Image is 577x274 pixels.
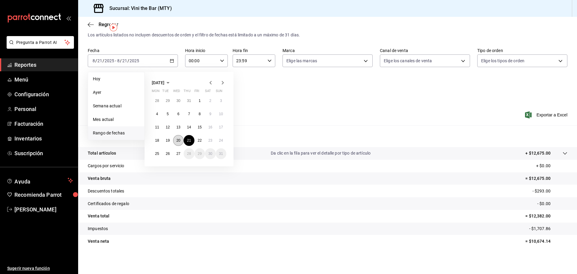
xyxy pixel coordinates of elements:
[93,89,139,96] span: Ayer
[194,122,205,133] button: August 15, 2025
[176,99,180,103] abbr: July 30, 2025
[120,58,122,63] span: /
[152,148,162,159] button: August 25, 2025
[155,99,159,103] abbr: July 28, 2025
[198,152,202,156] abbr: August 29, 2025
[481,58,524,64] span: Elige los tipos de orden
[14,105,73,113] span: Personal
[102,58,104,63] span: /
[88,22,118,27] button: Regresar
[216,89,222,95] abbr: Sunday
[4,44,74,50] a: Pregunta a Parrot AI
[162,148,173,159] button: August 26, 2025
[184,122,194,133] button: August 14, 2025
[208,138,212,143] abbr: August 23, 2025
[88,163,124,169] p: Cargos por servicio
[152,122,162,133] button: August 11, 2025
[14,75,73,84] span: Menú
[110,24,117,31] img: Tooltip marker
[166,99,169,103] abbr: July 29, 2025
[380,48,470,53] label: Canal de venta
[14,90,73,98] span: Configuración
[187,99,191,103] abbr: July 31, 2025
[88,226,108,232] p: Impuestos
[88,133,567,140] p: Resumen
[208,125,212,129] abbr: August 16, 2025
[219,152,223,156] abbr: August 31, 2025
[152,79,172,86] button: [DATE]
[93,116,139,123] span: Mes actual
[198,138,202,143] abbr: August 22, 2025
[199,112,201,116] abbr: August 8, 2025
[88,150,116,156] p: Total artículos
[88,201,129,207] p: Certificados de regalo
[16,39,65,46] span: Pregunta a Parrot AI
[66,16,71,20] button: open_drawer_menu
[176,125,180,129] abbr: August 13, 2025
[205,148,215,159] button: August 30, 2025
[216,148,226,159] button: August 31, 2025
[194,89,199,95] abbr: Friday
[176,152,180,156] abbr: August 27, 2025
[185,48,228,53] label: Hora inicio
[117,58,120,63] input: --
[173,95,184,106] button: July 30, 2025
[7,36,74,49] button: Pregunta a Parrot AI
[384,58,432,64] span: Elige los canales de venta
[152,95,162,106] button: July 28, 2025
[205,122,215,133] button: August 16, 2025
[127,58,129,63] span: /
[194,135,205,146] button: August 22, 2025
[173,122,184,133] button: August 13, 2025
[194,148,205,159] button: August 29, 2025
[88,48,178,53] label: Fecha
[187,138,191,143] abbr: August 21, 2025
[162,89,168,95] abbr: Tuesday
[122,58,127,63] input: --
[209,99,211,103] abbr: August 2, 2025
[219,125,223,129] abbr: August 17, 2025
[88,188,124,194] p: Descuentos totales
[88,213,109,219] p: Venta total
[88,32,567,38] div: Los artículos listados no incluyen descuentos de orden y el filtro de fechas está limitado a un m...
[162,135,173,146] button: August 19, 2025
[216,135,226,146] button: August 24, 2025
[536,163,567,169] p: + $0.00
[199,99,201,103] abbr: August 1, 2025
[187,125,191,129] abbr: August 14, 2025
[14,120,73,128] span: Facturación
[167,112,169,116] abbr: August 5, 2025
[95,58,97,63] span: /
[7,265,73,272] span: Sugerir nueva función
[14,205,73,214] span: [PERSON_NAME]
[14,61,73,69] span: Reportes
[14,134,73,143] span: Inventarios
[220,99,222,103] abbr: August 3, 2025
[184,148,194,159] button: August 28, 2025
[173,135,184,146] button: August 20, 2025
[529,226,567,232] p: - $1,707.86
[97,58,102,63] input: --
[271,150,371,156] p: Da clic en la fila para ver el detalle por tipo de artículo
[208,152,212,156] abbr: August 30, 2025
[525,238,567,245] p: = $10,674.14
[219,112,223,116] abbr: August 10, 2025
[177,112,179,116] abbr: August 6, 2025
[526,111,567,119] span: Exportar a Excel
[105,5,172,12] h3: Sucursal: Vini the Bar (MTY)
[166,125,169,129] abbr: August 12, 2025
[533,188,567,194] p: - $293.00
[205,135,215,146] button: August 23, 2025
[14,191,73,199] span: Recomienda Parrot
[155,138,159,143] abbr: August 18, 2025
[173,148,184,159] button: August 27, 2025
[166,152,169,156] abbr: August 26, 2025
[166,138,169,143] abbr: August 19, 2025
[525,150,551,156] p: + $12,675.00
[155,152,159,156] abbr: August 25, 2025
[162,95,173,106] button: July 29, 2025
[184,109,194,119] button: August 7, 2025
[188,112,190,116] abbr: August 7, 2025
[216,109,226,119] button: August 10, 2025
